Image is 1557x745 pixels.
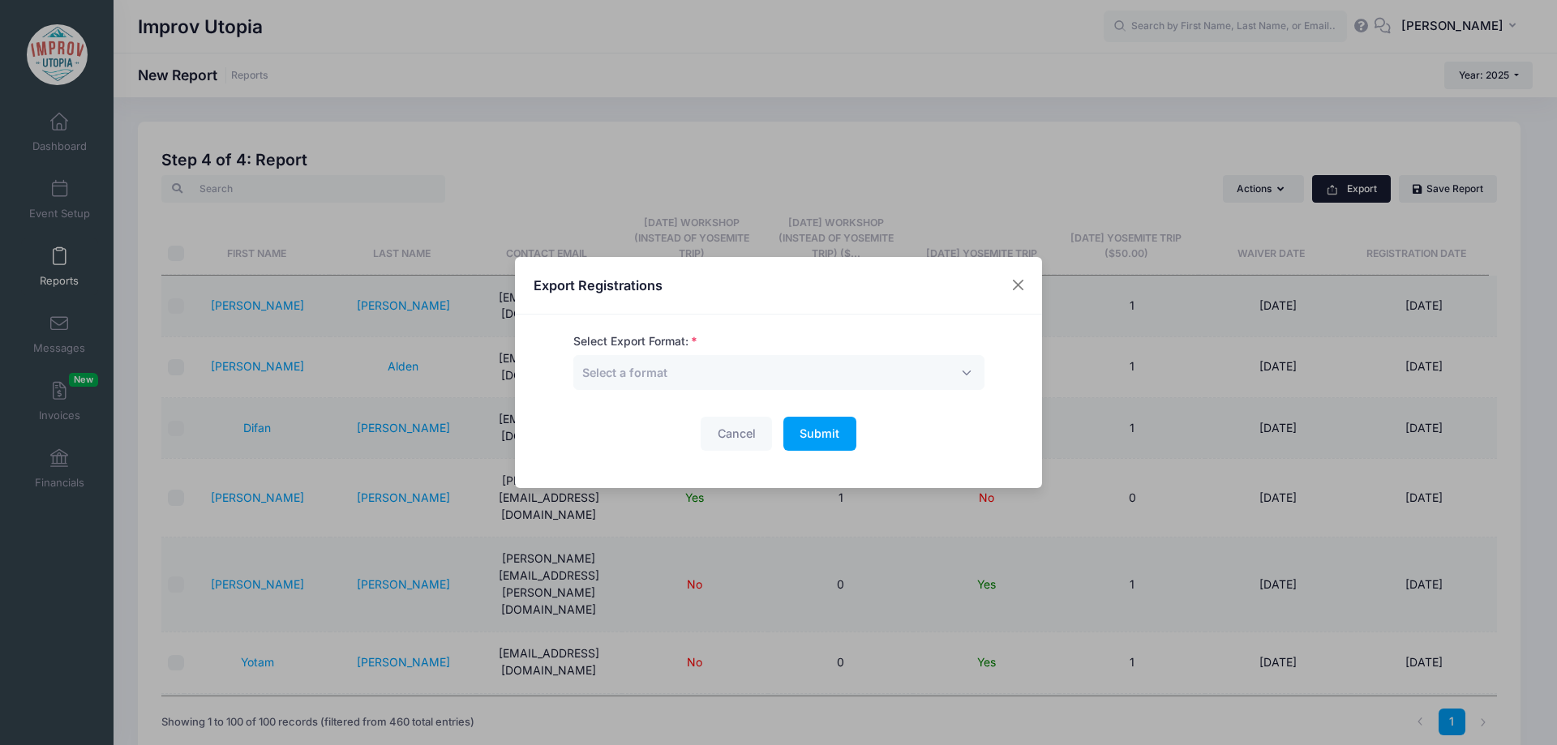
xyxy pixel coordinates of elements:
[534,276,663,295] h4: Export Registrations
[800,426,839,440] span: Submit
[582,364,667,381] span: Select a format
[582,366,667,379] span: Select a format
[701,417,772,452] button: Cancel
[783,417,856,452] button: Submit
[573,333,697,350] label: Select Export Format:
[1004,271,1033,300] button: Close
[573,355,984,390] span: Select a format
